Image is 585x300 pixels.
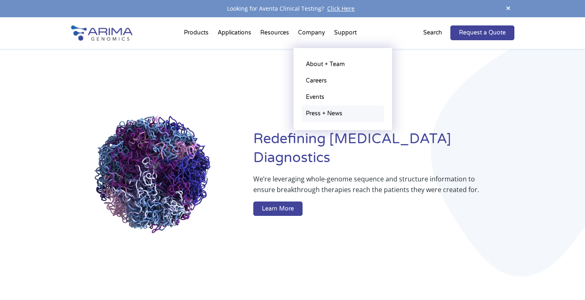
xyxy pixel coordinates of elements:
[302,56,384,73] a: About + Team
[302,89,384,105] a: Events
[71,3,514,14] div: Looking for Aventa Clinical Testing?
[302,105,384,122] a: Press + News
[302,73,384,89] a: Careers
[71,25,133,41] img: Arima-Genomics-logo
[324,5,358,12] a: Click Here
[450,25,514,40] a: Request a Quote
[544,261,585,300] div: 聊天小工具
[253,174,481,202] p: We’re leveraging whole-genome sequence and structure information to ensure breakthrough therapies...
[253,202,303,216] a: Learn More
[544,261,585,300] iframe: Chat Widget
[253,130,514,174] h1: Redefining [MEDICAL_DATA] Diagnostics
[423,27,442,38] p: Search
